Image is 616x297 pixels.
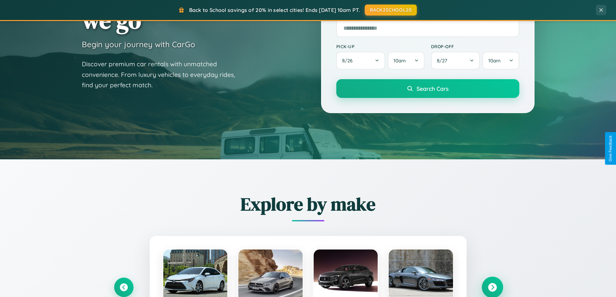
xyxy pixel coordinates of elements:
span: Search Cars [416,85,448,92]
span: Back to School savings of 20% in select cities! Ends [DATE] 10am PT. [189,7,360,13]
div: Give Feedback [608,135,613,162]
button: BACK2SCHOOL20 [365,5,417,16]
button: 10am [482,52,519,69]
button: 8/27 [431,52,480,69]
span: 10am [488,58,501,64]
button: 10am [388,52,424,69]
h2: Explore by make [114,192,502,217]
span: 8 / 26 [342,58,356,64]
span: 8 / 27 [437,58,450,64]
span: 10am [394,58,406,64]
label: Drop-off [431,44,519,49]
button: 8/26 [336,52,385,69]
p: Discover premium car rentals with unmatched convenience. From luxury vehicles to everyday rides, ... [82,59,243,90]
h3: Begin your journey with CarGo [82,39,195,49]
label: Pick-up [336,44,425,49]
button: Search Cars [336,79,519,98]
